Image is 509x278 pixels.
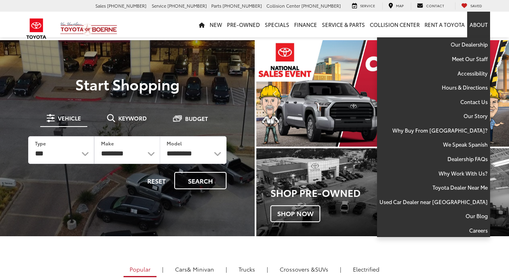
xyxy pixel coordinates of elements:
[360,3,375,8] span: Service
[377,123,490,138] a: Why Buy From [GEOGRAPHIC_DATA]?
[422,12,467,37] a: Rent a Toyota
[377,166,490,181] a: Why Work With Us?
[124,262,157,277] a: Popular
[35,140,46,147] label: Type
[169,262,220,276] a: Cars
[58,115,81,121] span: Vehicle
[377,52,490,66] a: Meet Our Staff
[262,12,292,37] a: Specials
[382,2,410,10] a: Map
[152,2,166,9] span: Service
[377,195,490,209] a: Used Car Dealer near [GEOGRAPHIC_DATA]
[211,2,221,9] span: Parts
[60,22,117,36] img: Vic Vaughan Toyota of Boerne
[256,148,382,236] div: Toyota
[377,152,490,166] a: Dealership FAQs
[21,16,52,42] img: Toyota
[223,2,262,9] span: [PHONE_NUMBER]
[270,205,320,222] span: Shop Now
[292,12,319,37] a: Finance
[101,140,114,147] label: Make
[367,12,422,37] a: Collision Center
[280,265,315,273] span: Crossovers &
[174,172,227,189] button: Search
[377,180,490,195] a: Toyota Dealer Near Me
[167,2,207,9] span: [PHONE_NUMBER]
[225,12,262,37] a: Pre-Owned
[17,76,238,92] p: Start Shopping
[266,2,300,9] span: Collision Center
[471,56,509,131] button: Click to view next picture.
[167,140,182,147] label: Model
[196,12,207,37] a: Home
[187,265,214,273] span: & Minivan
[377,109,490,123] a: Our Story
[426,3,444,8] span: Contact
[185,116,208,121] span: Budget
[377,80,490,95] a: Hours & Directions
[377,137,490,152] a: We Speak Spanish
[377,223,490,237] a: Careers
[140,172,173,189] button: Reset
[470,3,482,8] span: Saved
[411,2,450,10] a: Contact
[377,209,490,223] a: Our Blog
[346,2,381,10] a: Service
[301,2,341,9] span: [PHONE_NUMBER]
[347,262,385,276] a: Electrified
[396,3,404,8] span: Map
[455,2,488,10] a: My Saved Vehicles
[118,115,147,121] span: Keyword
[377,95,490,109] a: Contact Us
[233,262,261,276] a: Trucks
[319,12,367,37] a: Service & Parts: Opens in a new tab
[274,262,334,276] a: SUVs
[265,265,270,273] li: |
[377,66,490,81] a: Accessibility: Opens in a new tab
[338,265,343,273] li: |
[107,2,146,9] span: [PHONE_NUMBER]
[160,265,165,273] li: |
[256,148,382,236] a: Shop Pre-Owned Shop Now
[467,12,490,37] a: About
[207,12,225,37] a: New
[256,56,294,131] button: Click to view previous picture.
[270,187,382,198] h3: Shop Pre-Owned
[95,2,106,9] span: Sales
[224,265,229,273] li: |
[377,37,490,52] a: Our Dealership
